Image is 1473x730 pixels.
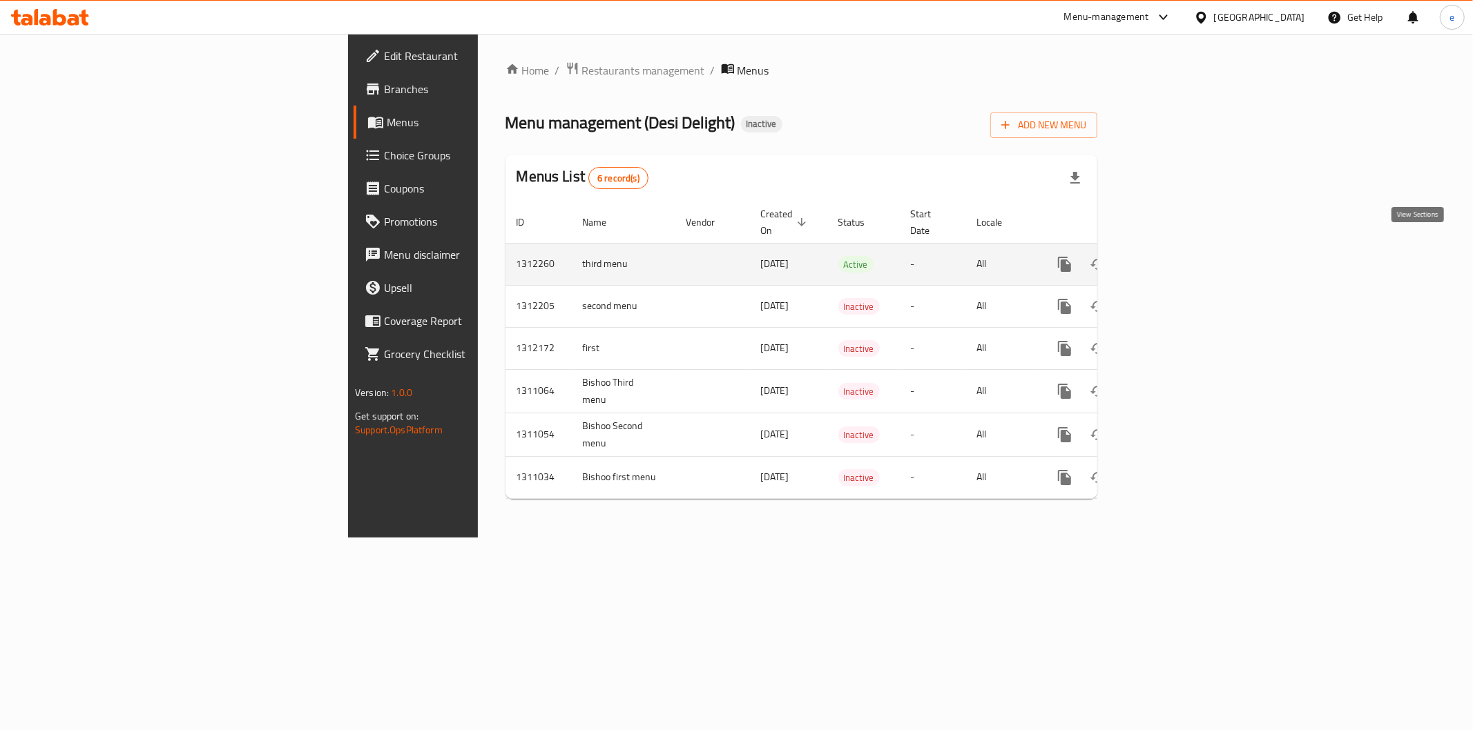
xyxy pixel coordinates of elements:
span: Choice Groups [384,147,583,164]
span: Add New Menu [1001,117,1086,134]
span: Inactive [741,118,782,130]
span: Get support on: [355,407,418,425]
table: enhanced table [506,201,1192,499]
td: third menu [572,243,675,285]
a: Coverage Report [354,304,594,337]
a: Grocery Checklist [354,337,594,371]
td: second menu [572,285,675,327]
td: first [572,327,675,369]
td: All [966,369,1037,413]
span: Inactive [838,299,880,315]
button: Change Status [1081,418,1115,451]
span: Name [583,214,625,230]
button: Change Status [1081,375,1115,408]
span: Grocery Checklist [384,346,583,362]
button: Change Status [1081,461,1115,494]
span: Inactive [838,341,880,357]
span: Coupons [384,180,583,197]
span: Inactive [838,384,880,399]
span: e [1450,10,1454,25]
a: Menu disclaimer [354,238,594,271]
span: Inactive [838,427,880,443]
div: Menu-management [1064,9,1149,26]
td: - [900,413,966,456]
span: Menu disclaimer [384,246,583,263]
td: Bishoo Third menu [572,369,675,413]
td: All [966,327,1037,369]
span: Promotions [384,213,583,230]
h2: Menus List [517,166,648,189]
span: 1.0.0 [391,384,412,402]
button: more [1048,461,1081,494]
td: - [900,285,966,327]
th: Actions [1037,201,1192,244]
button: more [1048,375,1081,408]
button: more [1048,418,1081,451]
span: 6 record(s) [589,172,648,185]
span: Menu management ( Desi Delight ) [506,107,735,138]
span: [DATE] [761,382,789,399]
a: Choice Groups [354,139,594,172]
div: [GEOGRAPHIC_DATA] [1214,10,1305,25]
button: Change Status [1081,332,1115,365]
div: Inactive [838,298,880,315]
td: Bishoo Second menu [572,413,675,456]
span: Vendor [686,214,733,230]
span: Upsell [384,279,583,296]
span: Branches [384,81,583,97]
a: Menus [354,106,594,139]
li: / [711,62,715,79]
span: Status [838,214,883,230]
span: Created On [761,206,811,239]
a: Edit Restaurant [354,39,594,72]
span: [DATE] [761,425,789,443]
button: Change Status [1081,290,1115,323]
span: Locale [977,214,1021,230]
td: All [966,243,1037,285]
span: [DATE] [761,468,789,486]
a: Branches [354,72,594,106]
td: - [900,456,966,498]
span: [DATE] [761,297,789,315]
button: more [1048,248,1081,281]
a: Coupons [354,172,594,205]
span: [DATE] [761,339,789,357]
button: Add New Menu [990,112,1097,138]
span: Version: [355,384,389,402]
span: Menus [738,62,769,79]
button: more [1048,290,1081,323]
div: Inactive [838,340,880,357]
span: Coverage Report [384,313,583,329]
a: Restaurants management [566,61,705,79]
td: - [900,243,966,285]
button: Change Status [1081,248,1115,281]
span: Menus [387,114,583,130]
span: Restaurants management [582,62,705,79]
td: All [966,285,1037,327]
div: Export file [1059,161,1092,195]
span: Start Date [911,206,950,239]
div: Active [838,256,874,273]
span: Edit Restaurant [384,48,583,64]
div: Total records count [588,167,648,189]
span: Inactive [838,470,880,486]
span: [DATE] [761,255,789,273]
td: - [900,369,966,413]
td: All [966,456,1037,498]
nav: breadcrumb [506,61,1097,79]
div: Inactive [838,383,880,399]
td: All [966,413,1037,456]
a: Support.OpsPlatform [355,421,443,439]
span: ID [517,214,543,230]
a: Upsell [354,271,594,304]
td: - [900,327,966,369]
span: Active [838,257,874,273]
button: more [1048,332,1081,365]
a: Promotions [354,205,594,238]
td: Bishoo first menu [572,456,675,498]
div: Inactive [741,116,782,132]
